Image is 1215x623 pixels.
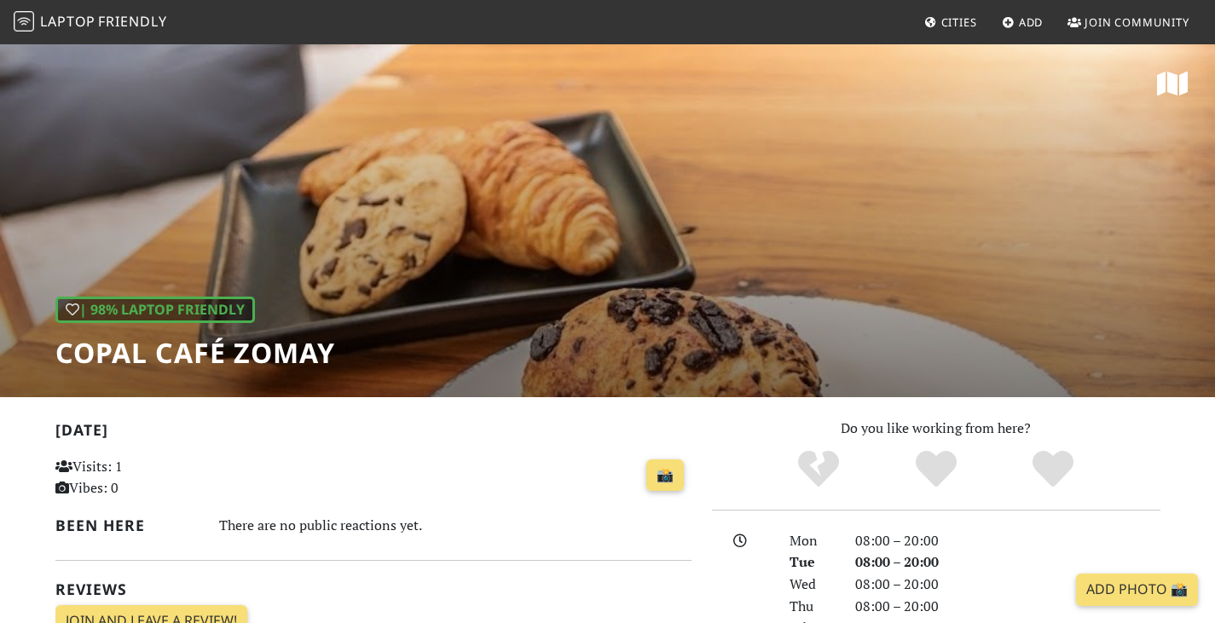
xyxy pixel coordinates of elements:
div: Yes [877,448,995,491]
div: | 98% Laptop Friendly [55,297,255,324]
a: LaptopFriendly LaptopFriendly [14,8,167,37]
h2: Been here [55,516,200,534]
div: 08:00 – 20:00 [845,551,1171,574]
div: No [760,448,877,491]
a: Cities [917,7,984,37]
a: Add [995,7,1050,37]
span: Laptop [40,12,95,31]
div: Tue [779,551,844,574]
h2: [DATE] [55,421,691,446]
div: Mon [779,530,844,552]
a: Add Photo 📸 [1076,574,1198,606]
div: Wed [779,574,844,596]
p: Do you like working from here? [712,418,1160,440]
span: Friendly [98,12,166,31]
span: Add [1019,14,1044,30]
p: Visits: 1 Vibes: 0 [55,456,254,499]
div: Thu [779,596,844,618]
a: Join Community [1061,7,1196,37]
h2: Reviews [55,580,691,598]
div: Definitely! [994,448,1112,491]
h1: Copal Café Zomay [55,337,335,369]
div: 08:00 – 20:00 [845,530,1171,552]
div: 08:00 – 20:00 [845,574,1171,596]
div: There are no public reactions yet. [219,513,691,538]
a: 📸 [646,459,684,492]
img: LaptopFriendly [14,11,34,32]
div: 08:00 – 20:00 [845,596,1171,618]
span: Join Community [1085,14,1189,30]
span: Cities [941,14,977,30]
